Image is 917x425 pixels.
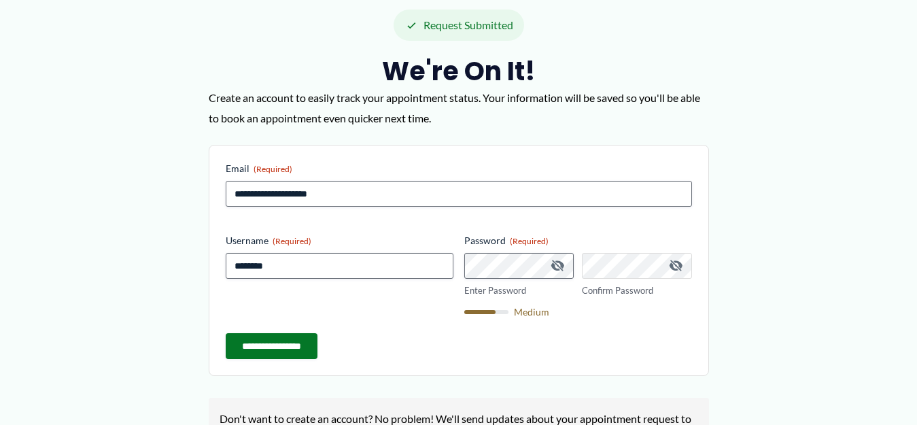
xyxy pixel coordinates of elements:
[464,234,549,248] legend: Password
[394,10,524,41] div: Request Submitted
[464,307,692,317] div: Medium
[226,234,453,248] label: Username
[209,54,709,88] h2: We're on it!
[510,236,549,246] span: (Required)
[273,236,311,246] span: (Required)
[464,284,574,297] label: Enter Password
[226,162,692,175] label: Email
[668,258,684,274] button: Hide Password
[549,258,566,274] button: Hide Password
[582,284,692,297] label: Confirm Password
[254,164,292,174] span: (Required)
[209,88,709,128] p: Create an account to easily track your appointment status. Your information will be saved so you'...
